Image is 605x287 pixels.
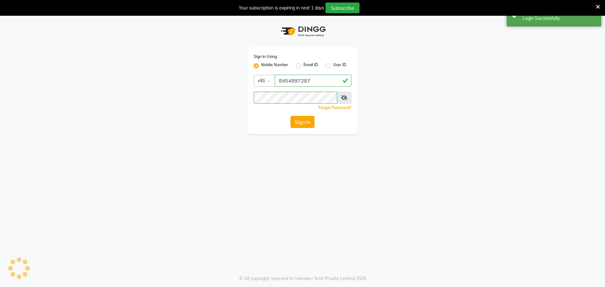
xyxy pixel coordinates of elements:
[303,62,318,70] label: Email ID
[277,22,328,41] img: logo1.svg
[522,15,596,22] div: Login Successfully.
[261,62,288,70] label: Mobile Number
[319,105,351,110] a: Forgot Password?
[254,54,278,60] label: Sign In Using:
[239,5,324,11] div: Your subscription is expiring in next 1 days
[333,62,346,70] label: User ID
[326,3,360,13] button: Subscribe
[254,92,337,104] input: Username
[275,75,351,87] input: Username
[291,116,314,128] button: Sign In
